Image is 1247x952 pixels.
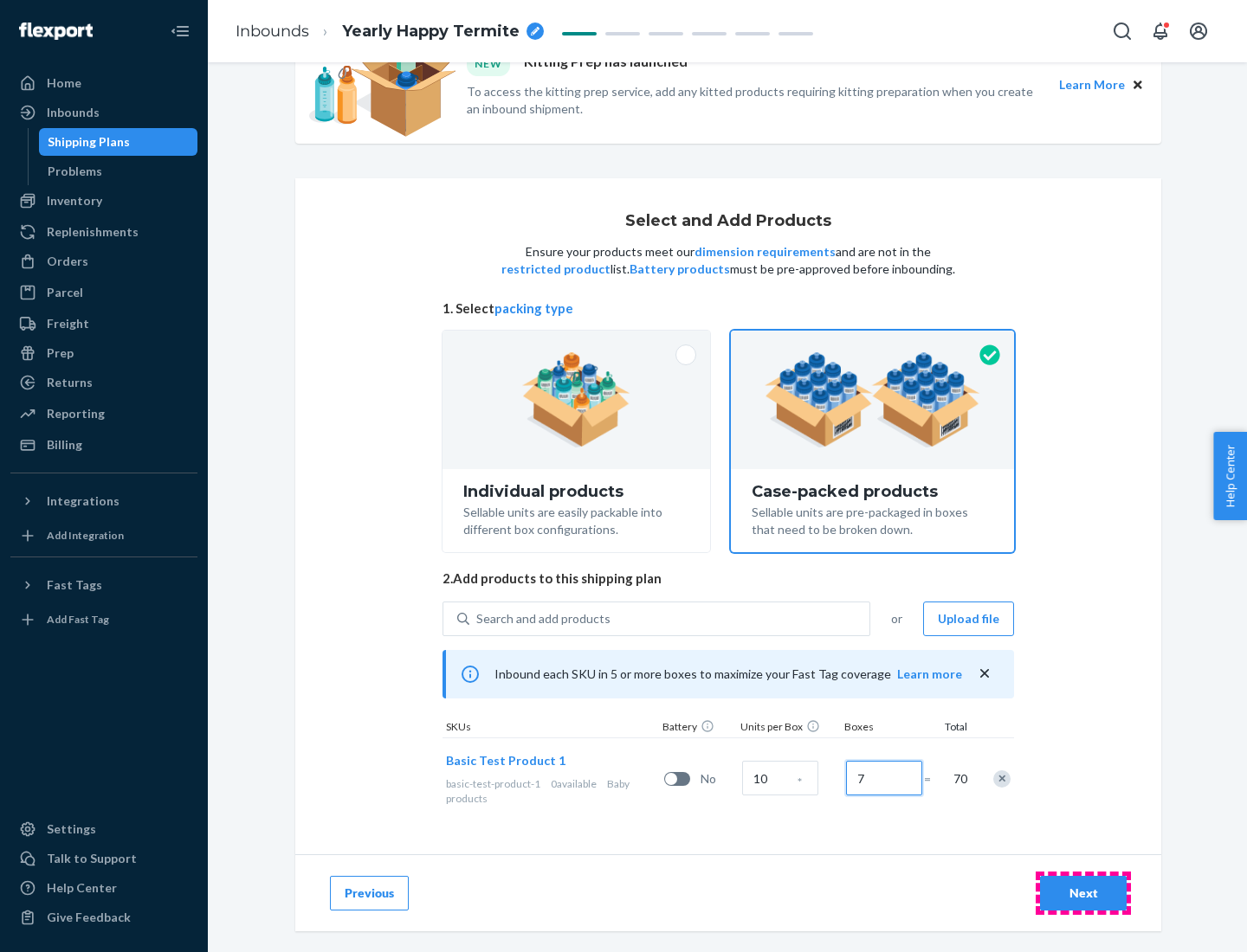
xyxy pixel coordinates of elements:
[737,719,841,737] div: Units per Box
[47,528,124,543] div: Add Integration
[10,431,197,459] a: Billing
[342,21,520,43] span: Yearly Happy Termite
[897,666,962,683] button: Learn more
[695,243,836,261] button: dimension requirements
[236,22,309,41] a: Inbounds
[443,569,1014,588] span: 2. Add products to this shipping plan
[659,719,737,737] div: Battery
[1143,14,1178,48] button: Open notifications
[924,770,941,788] span: =
[10,69,197,97] a: Home
[1055,884,1112,902] div: Next
[47,820,96,838] div: Settings
[443,719,659,737] div: SKUs
[993,770,1011,788] div: Remove Item
[501,261,611,278] button: restricted product
[10,279,197,306] a: Parcel
[443,299,1014,318] span: 1. Select
[10,218,197,246] a: Replenishments
[1181,14,1216,48] button: Open account menu
[927,719,971,737] div: Total
[47,492,120,510] div: Integrations
[522,352,630,447] img: individual-pack.facf35554cb0f1810c75b2bd6df2d64e.png
[19,23,93,40] img: Flexport logo
[10,339,197,367] a: Prep
[47,436,82,453] div: Billing
[752,500,993,538] div: Sellable units are pre-packaged in boxes that need to be broken down.
[463,483,689,500] div: Individual products
[47,253,88,270] div: Orders
[10,606,197,634] a: Add Fast Tag
[163,14,197,48] button: Close Navigation
[752,483,993,500] div: Case-packed products
[48,133,130,151] div: Shipping Plans
[47,374,93,391] div: Returns
[10,571,197,599] button: Fast Tags
[446,752,565,769] button: Basic Test Product 1
[47,223,139,241] div: Replenishments
[10,874,197,902] a: Help Center
[500,243,957,278] p: Ensure your products meet our and are not in the list. must be pre-approved before inbounding.
[10,369,197,396] a: Returns
[10,99,197,126] a: Inbounds
[10,400,197,428] a: Reporting
[47,344,74,362] div: Prep
[47,576,102,594] div: Fast Tags
[47,879,117,897] div: Help Center
[742,761,818,795] input: Case Quantity
[47,612,109,627] div: Add Fast Tag
[10,248,197,275] a: Orders
[47,405,105,422] div: Reporting
[494,299,573,318] button: packing type
[10,904,197,931] button: Give Feedback
[701,770,735,788] span: No
[48,163,102,180] div: Problems
[765,352,980,447] img: case-pack.59cecea509d18c883b923b81aeac6d0b.png
[467,83,1043,118] p: To access the kitting prep service, add any kitted products requiring kitting preparation when yo...
[463,500,689,538] div: Sellable units are easily packable into different box configurations.
[976,665,993,683] button: close
[330,876,409,910] button: Previous
[47,315,89,332] div: Freight
[10,487,197,515] button: Integrations
[222,6,558,57] ol: breadcrumbs
[524,52,688,75] p: Kitting Prep has launched
[47,192,102,209] div: Inventory
[47,284,83,301] div: Parcel
[10,310,197,338] a: Freight
[551,777,597,790] span: 0 available
[446,753,565,768] span: Basic Test Product 1
[891,610,902,627] span: or
[923,601,1014,636] button: Upload file
[443,650,1014,698] div: Inbound each SKU in 5 or more boxes to maximize your Fast Tag coverage
[39,158,198,185] a: Problems
[47,909,131,926] div: Give Feedback
[950,770,967,788] span: 70
[47,850,137,867] div: Talk to Support
[1128,75,1147,94] button: Close
[1105,14,1140,48] button: Open Search Box
[1059,75,1125,94] button: Learn More
[10,845,197,872] a: Talk to Support
[47,104,100,121] div: Inbounds
[1213,432,1247,520] button: Help Center
[39,128,198,156] a: Shipping Plans
[625,213,831,230] h1: Select and Add Products
[10,815,197,843] a: Settings
[446,777,540,790] span: basic-test-product-1
[846,761,922,795] input: Number of boxes
[467,52,510,75] div: NEW
[10,187,197,215] a: Inventory
[47,74,81,92] div: Home
[476,610,611,627] div: Search and add products
[1040,876,1127,910] button: Next
[841,719,927,737] div: Boxes
[630,261,730,278] button: Battery products
[10,522,197,550] a: Add Integration
[446,776,657,806] div: Baby products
